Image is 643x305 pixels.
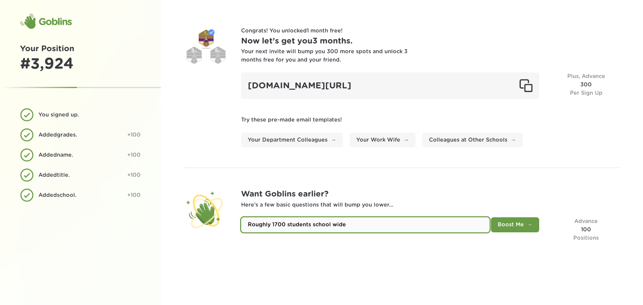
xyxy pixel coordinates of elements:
div: Goblins [20,13,72,29]
span: Advance [574,219,598,224]
div: [DOMAIN_NAME][URL] [241,72,539,99]
div: +100 [127,171,141,179]
a: Your Department Colleagues [241,133,343,148]
h1: Want Goblins earlier? [241,188,620,201]
h1: Now let’s get you 3 months . [241,35,620,48]
p: Try these pre-made email templates! [241,116,620,124]
a: Colleagues at Other Schools [422,133,523,148]
div: You signed up. [39,111,136,119]
span: Positions [573,235,599,241]
p: Here’s a few basic questions that will bump you lower... [241,201,620,209]
div: Your next invite will bump you 300 more spots and unlock 3 months free for you and your friend. [241,48,409,64]
button: Boost Me [491,217,539,232]
div: Added name . [39,151,122,159]
p: Congrats! You unlocked 1 month free ! [241,27,620,35]
div: 100 [553,217,620,242]
span: Per Sign Up [570,90,602,96]
div: Added grades . [39,131,122,139]
h1: Your Position [20,43,141,55]
div: +100 [127,191,141,200]
div: Added school . [39,191,122,200]
div: Added title . [39,171,122,179]
span: Plus, Advance [567,74,605,79]
div: 300 [553,72,620,99]
div: # 3,924 [20,55,141,73]
div: +100 [127,151,141,159]
div: +100 [127,131,141,139]
a: Your Work Wife [350,133,416,148]
input: How many math students do you teach in total? [241,217,490,232]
